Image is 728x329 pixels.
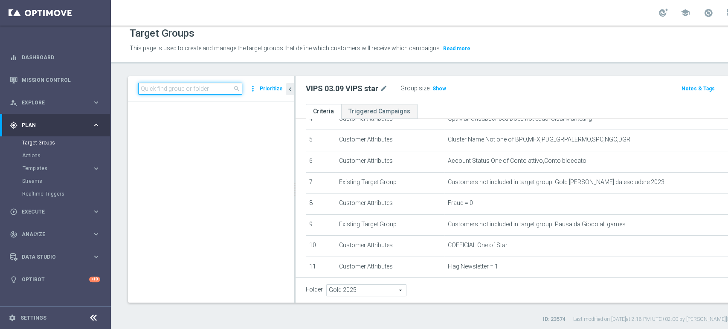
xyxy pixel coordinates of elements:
[448,179,664,186] span: Customers not included in target group: Gold [PERSON_NAME] da escludere 2023
[429,85,431,92] label: :
[22,254,92,260] span: Data Studio
[336,130,444,151] td: Customer Attributes
[89,277,100,282] div: +10
[306,172,336,193] td: 7
[9,314,16,322] i: settings
[22,232,92,237] span: Analyze
[341,104,418,119] a: Triggered Campaigns
[10,121,17,129] i: gps_fixed
[233,85,240,92] span: search
[9,208,101,215] button: play_circle_outline Execute keyboard_arrow_right
[306,214,336,236] td: 9
[10,231,92,238] div: Analyze
[22,178,89,185] a: Streams
[92,121,100,129] i: keyboard_arrow_right
[448,221,626,228] span: Customers not included in target group: Pausa da Gioco all games
[138,83,242,95] input: Quick find group or folder
[306,193,336,215] td: 8
[10,231,17,238] i: track_changes
[23,166,92,171] div: Templates
[20,315,46,320] a: Settings
[9,276,101,283] button: lightbulb Optibot +10
[22,149,110,162] div: Actions
[286,83,294,95] button: chevron_left
[130,45,441,52] span: This page is used to create and manage the target groups that define which customers will receive...
[22,165,101,172] button: Templates keyboard_arrow_right
[9,54,101,61] button: equalizer Dashboard
[9,254,101,260] button: Data Studio keyboard_arrow_right
[543,316,566,323] label: ID: 23574
[22,188,110,200] div: Realtime Triggers
[448,136,630,143] span: Cluster Name Not one of BPO,MFX,PDG_GRPALERMO,SPC,NGC,DGR
[336,236,444,257] td: Customer Attributes
[22,139,89,146] a: Target Groups
[92,253,100,261] i: keyboard_arrow_right
[10,208,92,216] div: Execute
[400,85,429,92] label: Group size
[22,162,110,175] div: Templates
[10,99,92,107] div: Explore
[336,257,444,278] td: Customer Attributes
[10,69,100,91] div: Mission Control
[10,54,17,61] i: equalizer
[10,253,92,261] div: Data Studio
[249,83,257,95] i: more_vert
[22,268,89,291] a: Optibot
[23,166,84,171] span: Templates
[22,190,89,197] a: Realtime Triggers
[258,83,284,95] button: Prioritize
[10,268,100,291] div: Optibot
[22,100,92,105] span: Explore
[9,77,101,84] button: Mission Control
[10,208,17,216] i: play_circle_outline
[92,230,100,238] i: keyboard_arrow_right
[22,209,92,214] span: Execute
[10,46,100,69] div: Dashboard
[9,122,101,129] button: gps_fixed Plan keyboard_arrow_right
[448,199,473,207] span: Fraud = 0
[306,84,378,94] h2: VIPS 03.09 VIPS star
[306,109,336,130] td: 4
[22,136,110,149] div: Target Groups
[9,99,101,106] button: person_search Explore keyboard_arrow_right
[336,214,444,236] td: Existing Target Group
[681,84,716,93] button: Notes & Tags
[336,193,444,215] td: Customer Attributes
[130,27,194,40] h1: Target Groups
[92,164,100,173] i: keyboard_arrow_right
[380,84,388,94] i: mode_edit
[448,157,586,164] span: Account Status One of Conto attivo,Conto bloccato
[306,257,336,278] td: 11
[448,242,508,249] span: COFFICIAL One of Star
[92,208,100,216] i: keyboard_arrow_right
[92,98,100,107] i: keyboard_arrow_right
[22,69,100,91] a: Mission Control
[286,85,294,93] i: chevron_left
[10,276,17,283] i: lightbulb
[9,231,101,238] div: track_changes Analyze keyboard_arrow_right
[306,286,323,293] label: Folder
[336,151,444,172] td: Customer Attributes
[22,152,89,159] a: Actions
[22,175,110,188] div: Streams
[336,109,444,130] td: Customer Attributes
[681,8,690,17] span: school
[306,151,336,172] td: 6
[448,263,498,270] span: Flag Newsletter = 1
[306,236,336,257] td: 10
[432,86,446,92] span: Show
[442,44,471,53] button: Read more
[22,123,92,128] span: Plan
[306,104,341,119] a: Criteria
[306,130,336,151] td: 5
[10,99,17,107] i: person_search
[336,172,444,193] td: Existing Target Group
